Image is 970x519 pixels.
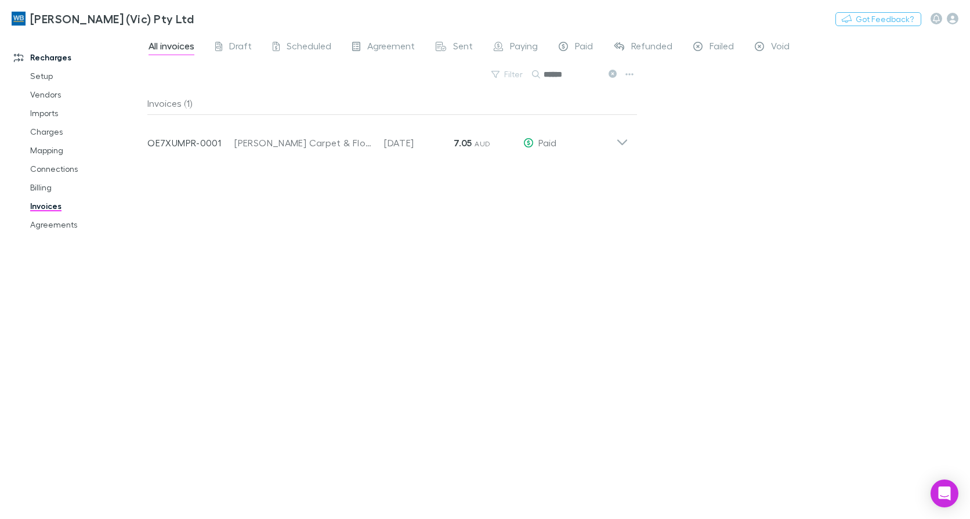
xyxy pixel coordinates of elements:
[30,12,194,26] h3: [PERSON_NAME] (Vic) Pty Ltd
[19,197,154,215] a: Invoices
[19,122,154,141] a: Charges
[234,136,372,150] div: [PERSON_NAME] Carpet & Flooring Mentone Pty Ltd (TA Choices Flooring Parkdale)
[5,5,201,33] a: [PERSON_NAME] (Vic) Pty Ltd
[475,139,490,148] span: AUD
[19,85,154,104] a: Vendors
[287,40,331,55] span: Scheduled
[229,40,252,55] span: Draft
[710,40,734,55] span: Failed
[19,67,154,85] a: Setup
[138,115,638,161] div: OE7XUMPR-0001[PERSON_NAME] Carpet & Flooring Mentone Pty Ltd (TA Choices Flooring Parkdale)[DATE]...
[19,215,154,234] a: Agreements
[538,137,556,148] span: Paid
[454,137,472,149] strong: 7.05
[771,40,790,55] span: Void
[575,40,593,55] span: Paid
[631,40,672,55] span: Refunded
[149,40,194,55] span: All invoices
[19,178,154,197] a: Billing
[19,104,154,122] a: Imports
[19,141,154,160] a: Mapping
[453,40,473,55] span: Sent
[486,67,530,81] button: Filter
[2,48,154,67] a: Recharges
[367,40,415,55] span: Agreement
[19,160,154,178] a: Connections
[12,12,26,26] img: William Buck (Vic) Pty Ltd's Logo
[510,40,538,55] span: Paying
[931,480,958,507] div: Open Intercom Messenger
[147,136,234,150] p: OE7XUMPR-0001
[384,136,454,150] p: [DATE]
[835,12,921,26] button: Got Feedback?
